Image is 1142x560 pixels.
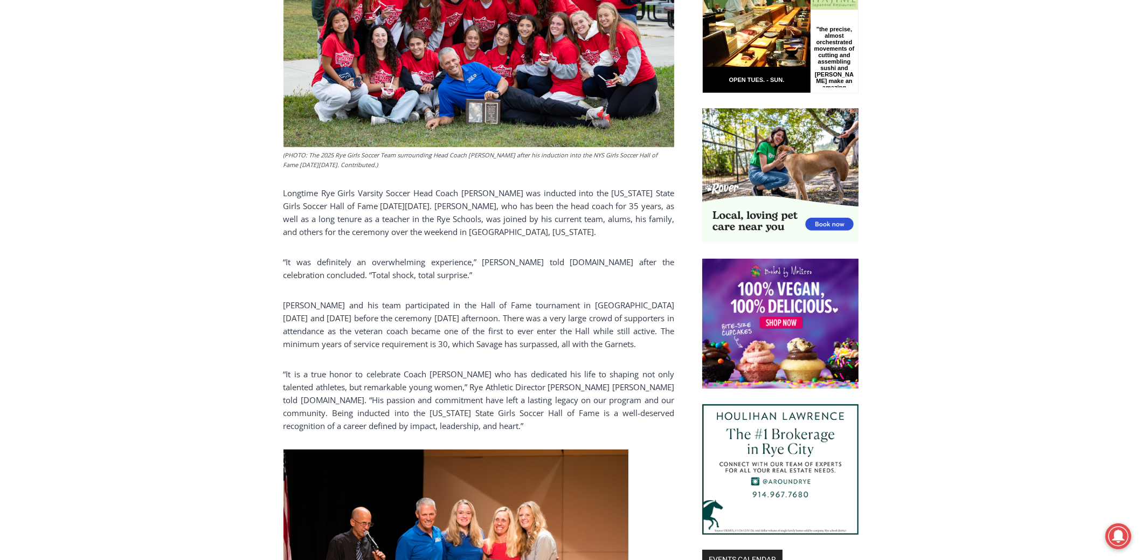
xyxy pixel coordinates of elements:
img: Houlihan Lawrence The #1 Brokerage in Rye City [702,404,859,535]
div: "the precise, almost orchestrated movements of cutting and assembling sushi and [PERSON_NAME] mak... [110,67,153,129]
a: Intern @ [DOMAIN_NAME] [259,105,522,134]
figcaption: (PHOTO: The 2025 Rye Girls Soccer Team surrounding Head Coach [PERSON_NAME] after his induction i... [283,150,674,169]
p: [PERSON_NAME] and his team participated in the Hall of Fame tournament in [GEOGRAPHIC_DATA] [DATE... [283,299,674,350]
p: “It is a true honor to celebrate Coach [PERSON_NAME] who has dedicated his life to shaping not on... [283,368,674,432]
div: "[PERSON_NAME] and I covered the [DATE] Parade, which was a really eye opening experience as I ha... [272,1,509,105]
span: Intern @ [DOMAIN_NAME] [282,107,500,132]
span: Open Tues. - Sun. [PHONE_NUMBER] [3,111,106,152]
p: “It was definitely an overwhelming experience,” [PERSON_NAME] told [DOMAIN_NAME] after the celebr... [283,255,674,281]
img: Baked by Melissa [702,259,859,389]
a: Open Tues. - Sun. [PHONE_NUMBER] [1,108,108,134]
p: Longtime Rye Girls Varsity Soccer Head Coach [PERSON_NAME] was inducted into the [US_STATE] State... [283,186,674,238]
